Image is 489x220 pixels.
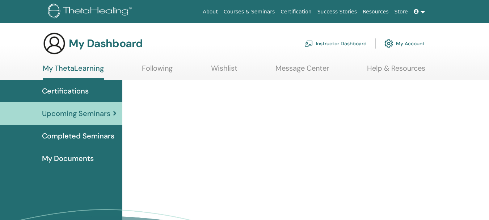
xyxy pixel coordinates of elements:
[384,37,393,50] img: cog.svg
[367,64,425,78] a: Help & Resources
[392,5,411,18] a: Store
[42,153,94,164] span: My Documents
[43,64,104,80] a: My ThetaLearning
[304,40,313,47] img: chalkboard-teacher.svg
[221,5,278,18] a: Courses & Seminars
[42,108,110,119] span: Upcoming Seminars
[304,36,367,51] a: Instructor Dashboard
[275,64,329,78] a: Message Center
[360,5,392,18] a: Resources
[200,5,220,18] a: About
[315,5,360,18] a: Success Stories
[43,32,66,55] img: generic-user-icon.jpg
[42,86,89,96] span: Certifications
[384,36,425,51] a: My Account
[69,37,143,50] h3: My Dashboard
[48,4,134,20] img: logo.png
[142,64,173,78] a: Following
[278,5,314,18] a: Certification
[42,130,114,141] span: Completed Seminars
[211,64,237,78] a: Wishlist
